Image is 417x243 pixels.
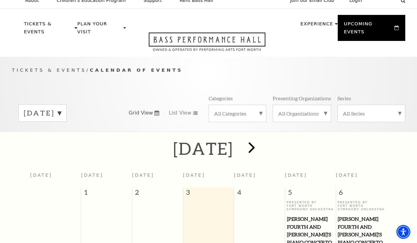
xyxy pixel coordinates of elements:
span: [DATE] [81,173,103,178]
p: Tickets & Events [24,20,73,39]
h2: [DATE] [173,138,233,159]
p: Presented By Fort Worth Symphony Orchestra [287,200,334,211]
p: Categories [209,95,233,102]
span: 4 [234,187,285,200]
label: All Series [343,110,400,117]
p: Experience [300,20,333,31]
label: All Organizations [278,110,326,117]
label: [DATE] [24,108,61,118]
span: Tickets & Events [12,67,87,73]
span: 1 [81,187,132,200]
span: Calendar of Events [90,67,183,73]
p: Presented By Fort Worth Symphony Orchestra [337,200,385,211]
span: [DATE] [285,173,307,178]
p: Presenting Organizations [273,95,331,102]
p: Upcoming Events [344,20,393,39]
span: [DATE] [132,173,154,178]
span: 5 [285,187,336,200]
span: [DATE] [183,173,205,178]
p: Plan Your Visit [77,20,122,39]
span: Grid View [129,109,153,116]
button: next [239,137,262,160]
div: Accessibility Menu [396,225,410,239]
p: Series [337,95,351,102]
p: / [12,66,405,74]
th: [DATE] [30,169,81,187]
span: 2 [132,187,183,200]
span: [DATE] [336,173,358,178]
span: [DATE] [234,173,256,178]
span: 3 [183,187,234,200]
span: List View [169,109,191,116]
a: Open this option [126,32,288,57]
span: 6 [336,187,387,200]
label: All Categories [214,110,261,117]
